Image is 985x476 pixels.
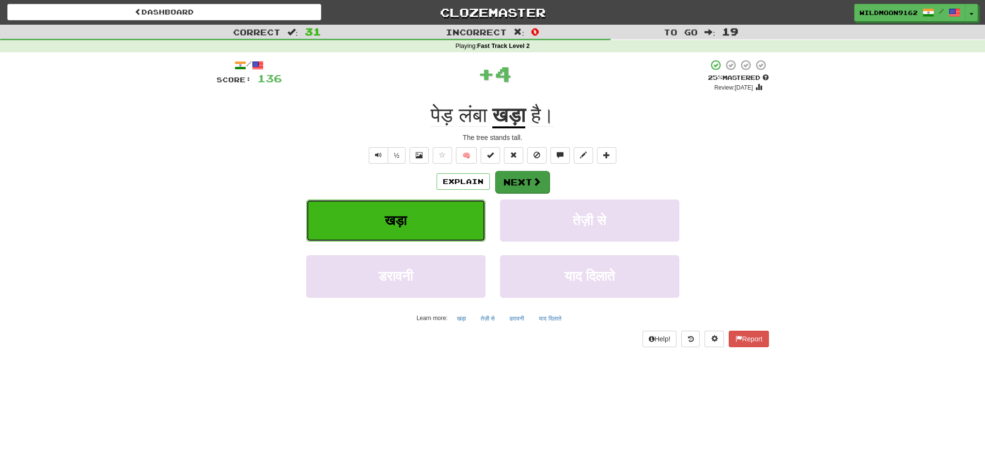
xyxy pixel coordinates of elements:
button: खड़ा [306,200,485,242]
span: है। [531,104,554,127]
span: / [939,8,944,15]
span: याद दिलाते [564,269,615,284]
span: डरावनी [378,269,413,284]
span: : [704,28,715,36]
a: Dashboard [7,4,321,20]
span: 136 [257,72,282,84]
button: Report [729,331,768,347]
button: डरावनी [504,311,530,326]
span: + [478,59,495,88]
button: Discuss sentence (alt+u) [550,147,570,164]
div: / [217,59,282,71]
button: Next [495,171,549,193]
button: याद दिलाते [533,311,566,326]
small: Review: [DATE] [714,84,753,91]
button: तेज़ी से [475,311,500,326]
span: 4 [495,61,512,86]
button: Help! [642,331,677,347]
span: पेड़ [431,104,453,127]
button: Ignore sentence (alt+i) [527,147,547,164]
span: Score: [217,76,251,84]
button: Edit sentence (alt+d) [574,147,593,164]
button: Explain [437,173,490,190]
span: तेज़ी से [573,213,606,228]
button: Play sentence audio (ctl+space) [369,147,388,164]
span: To go [664,27,698,37]
button: Add to collection (alt+a) [597,147,616,164]
button: Reset to 0% Mastered (alt+r) [504,147,523,164]
span: : [287,28,298,36]
span: : [514,28,524,36]
span: Correct [233,27,281,37]
div: The tree stands tall. [217,133,769,142]
span: खड़ा [385,213,407,228]
span: WildMoon9162 [860,8,918,17]
button: डरावनी [306,255,485,297]
button: Round history (alt+y) [681,331,700,347]
button: Show image (alt+x) [409,147,429,164]
button: Set this sentence to 100% Mastered (alt+m) [481,147,500,164]
button: याद दिलाते [500,255,679,297]
a: Clozemaster [336,4,650,21]
button: Favorite sentence (alt+f) [433,147,452,164]
span: 0 [531,26,539,37]
button: तेज़ी से [500,200,679,242]
div: Text-to-speech controls [367,147,406,164]
button: ½ [388,147,406,164]
span: 25 % [708,74,722,81]
span: Incorrect [446,27,507,37]
button: खड़ा [452,311,471,326]
a: WildMoon9162 / [854,4,966,21]
span: 19 [722,26,738,37]
small: Learn more: [417,315,448,322]
span: लंबा [459,104,487,127]
span: 31 [305,26,321,37]
u: खड़ा [492,104,525,128]
strong: Fast Track Level 2 [477,43,530,49]
div: Mastered [708,74,769,82]
button: 🧠 [456,147,477,164]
